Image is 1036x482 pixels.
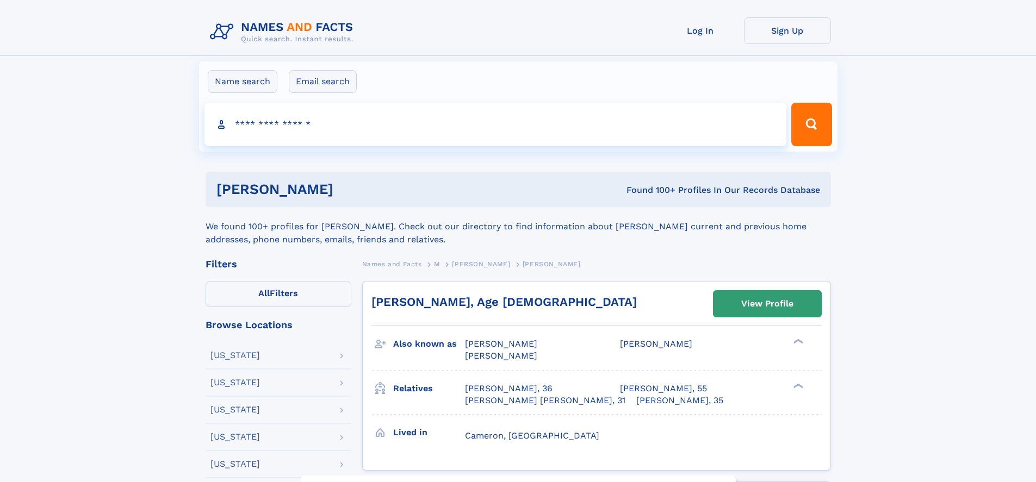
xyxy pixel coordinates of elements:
span: [PERSON_NAME] [465,339,537,349]
h3: Lived in [393,423,465,442]
a: Names and Facts [362,257,422,271]
span: [PERSON_NAME] [465,350,537,361]
div: [US_STATE] [210,460,260,468]
div: We found 100+ profiles for [PERSON_NAME]. Check out our directory to find information about [PERS... [206,207,831,246]
div: [US_STATE] [210,378,260,387]
a: [PERSON_NAME], 55 [620,383,707,395]
label: Email search [289,70,357,93]
span: M [434,260,440,268]
a: Log In [657,17,744,44]
span: [PERSON_NAME] [452,260,510,268]
div: Browse Locations [206,320,351,330]
a: M [434,257,440,271]
a: [PERSON_NAME] [452,257,510,271]
div: ❯ [791,338,804,345]
div: Found 100+ Profiles In Our Records Database [480,184,820,196]
a: View Profile [714,291,821,317]
div: ❯ [791,382,804,389]
a: [PERSON_NAME], 36 [465,383,553,395]
h3: Relatives [393,379,465,398]
div: Filters [206,259,351,269]
div: [US_STATE] [210,351,260,360]
a: Sign Up [744,17,831,44]
img: Logo Names and Facts [206,17,362,47]
input: search input [204,103,787,146]
a: [PERSON_NAME], Age [DEMOGRAPHIC_DATA] [371,295,637,309]
span: Cameron, [GEOGRAPHIC_DATA] [465,430,599,441]
h3: Also known as [393,335,465,353]
label: Name search [208,70,277,93]
h1: [PERSON_NAME] [216,183,480,196]
span: All [258,288,270,298]
a: [PERSON_NAME], 35 [636,395,723,406]
div: [US_STATE] [210,433,260,441]
div: View Profile [741,291,793,316]
span: [PERSON_NAME] [620,339,692,349]
button: Search Button [791,103,832,146]
div: [US_STATE] [210,405,260,414]
span: [PERSON_NAME] [523,260,581,268]
label: Filters [206,281,351,307]
a: [PERSON_NAME] [PERSON_NAME], 31 [465,395,625,406]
